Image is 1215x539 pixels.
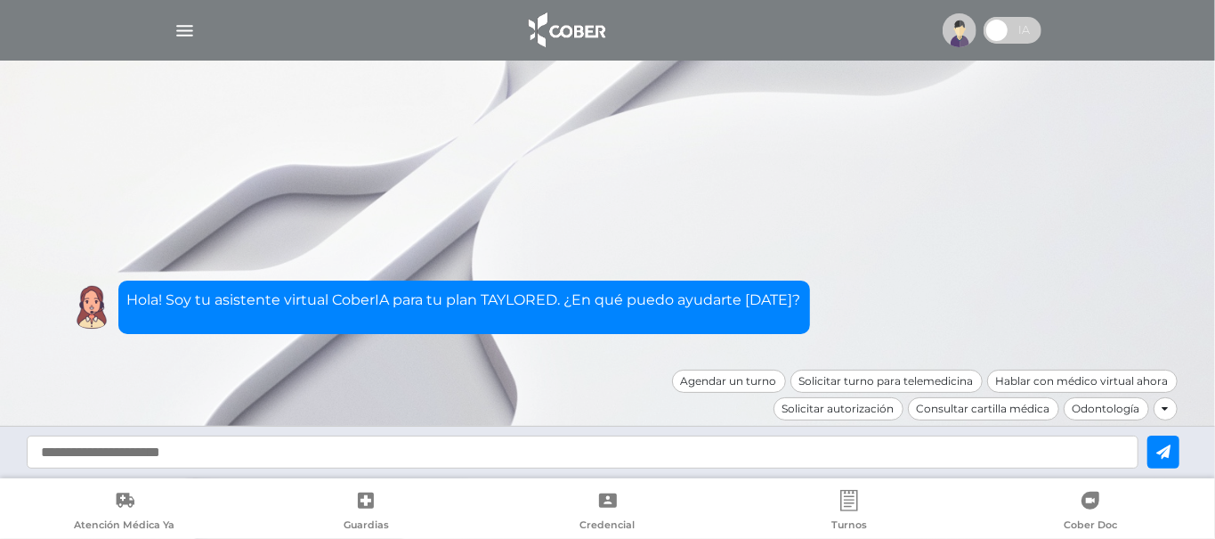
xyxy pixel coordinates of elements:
span: Cober Doc [1064,519,1117,535]
div: Hablar con médico virtual ahora [987,370,1178,393]
div: Odontología [1064,397,1149,421]
p: Hola! Soy tu asistente virtual CoberIA para tu plan TAYLORED. ¿En qué puedo ayudarte [DATE]? [127,290,801,311]
span: Guardias [344,519,389,535]
span: Turnos [831,519,867,535]
a: Cober Doc [970,490,1211,535]
span: Atención Médica Ya [74,519,174,535]
a: Guardias [245,490,486,535]
img: Cober_menu-lines-white.svg [174,20,196,42]
img: profile-placeholder.svg [943,13,976,47]
img: Cober IA [69,285,114,330]
div: Consultar cartilla médica [908,397,1059,421]
span: Credencial [580,519,636,535]
div: Solicitar autorización [774,397,903,421]
a: Credencial [487,490,728,535]
a: Atención Médica Ya [4,490,245,535]
a: Turnos [728,490,969,535]
div: Solicitar turno para telemedicina [790,370,983,393]
div: Agendar un turno [672,370,786,393]
img: logo_cober_home-white.png [519,9,612,52]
